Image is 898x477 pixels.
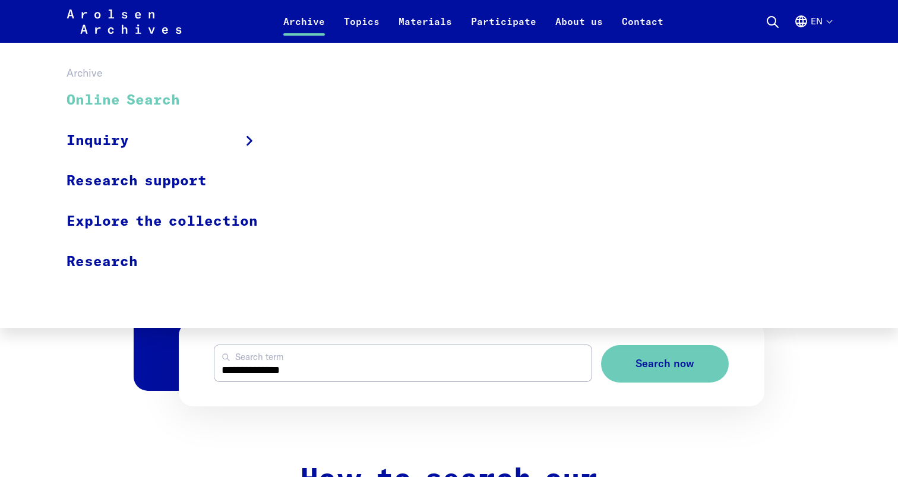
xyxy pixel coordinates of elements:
[274,14,334,43] a: Archive
[794,14,831,43] button: English, language selection
[389,14,461,43] a: Materials
[67,81,273,282] ul: Archive
[67,201,273,242] a: Explore the collection
[612,14,673,43] a: Contact
[67,121,273,161] a: Inquiry
[67,130,129,151] span: Inquiry
[334,14,389,43] a: Topics
[274,7,673,36] nav: Primary
[461,14,546,43] a: Participate
[546,14,612,43] a: About us
[67,81,273,121] a: Online Search
[635,358,694,370] span: Search now
[67,242,273,282] a: Research
[601,345,729,383] button: Search now
[67,161,273,201] a: Research support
